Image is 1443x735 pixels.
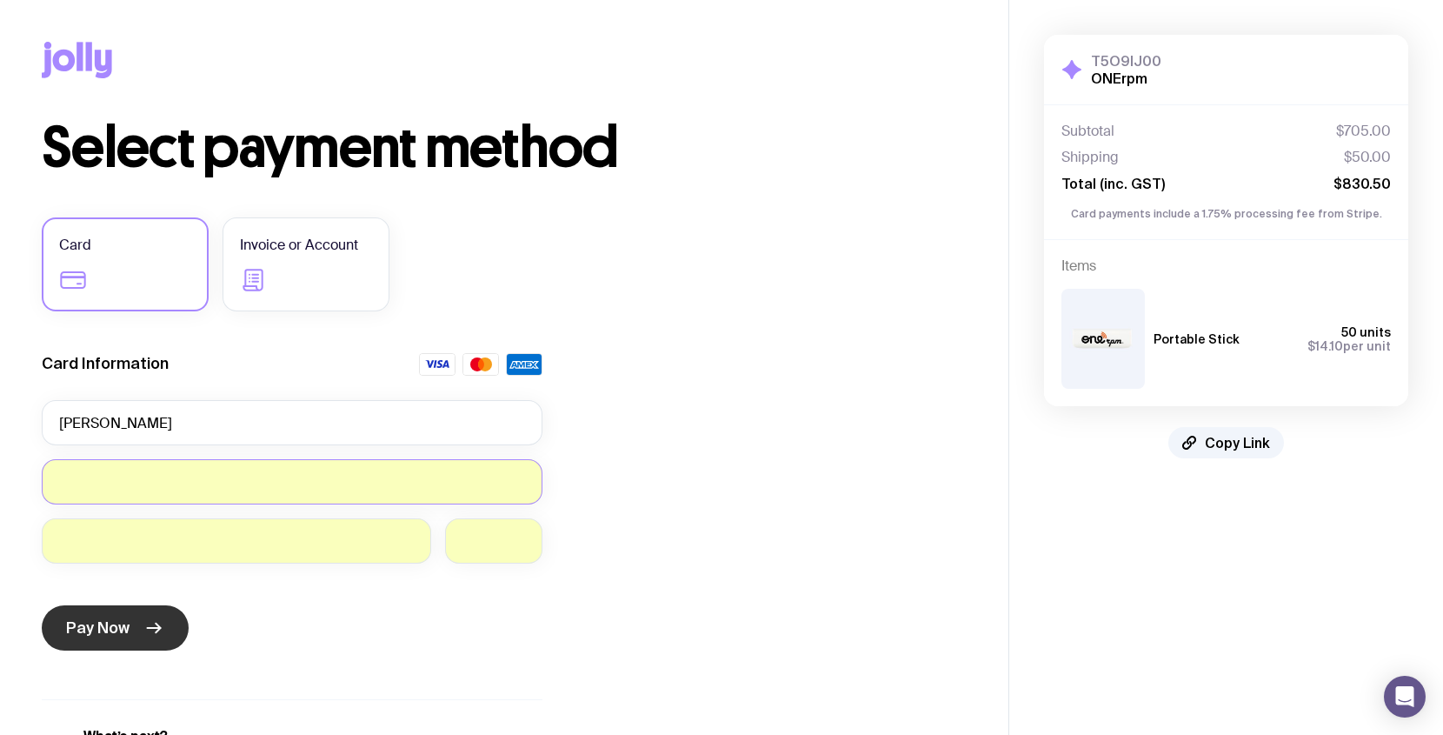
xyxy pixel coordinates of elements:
iframe: Secure CVC input frame [462,532,525,549]
h2: ONErpm [1091,70,1161,87]
h4: Items [1061,257,1391,275]
h1: Select payment method [42,120,967,176]
span: $705.00 [1336,123,1391,140]
label: Card Information [42,353,169,374]
span: $14.10 [1307,339,1343,353]
h3: T5O9IJ00 [1091,52,1161,70]
span: Invoice or Account [240,235,358,256]
button: Copy Link [1168,427,1284,458]
iframe: Secure card number input frame [59,473,525,490]
p: Card payments include a 1.75% processing fee from Stripe. [1061,206,1391,222]
span: Shipping [1061,149,1119,166]
span: $50.00 [1344,149,1391,166]
span: Subtotal [1061,123,1114,140]
span: Total (inc. GST) [1061,175,1165,192]
span: 50 units [1341,325,1391,339]
span: Card [59,235,91,256]
h3: Portable Stick [1154,332,1240,346]
span: $830.50 [1333,175,1391,192]
button: Pay Now [42,605,189,651]
span: per unit [1307,339,1391,353]
span: Pay Now [66,618,130,638]
div: Open Intercom Messenger [1384,676,1426,718]
input: Full name [42,400,542,445]
iframe: Secure expiration date input frame [59,532,414,549]
span: Copy Link [1205,434,1270,451]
